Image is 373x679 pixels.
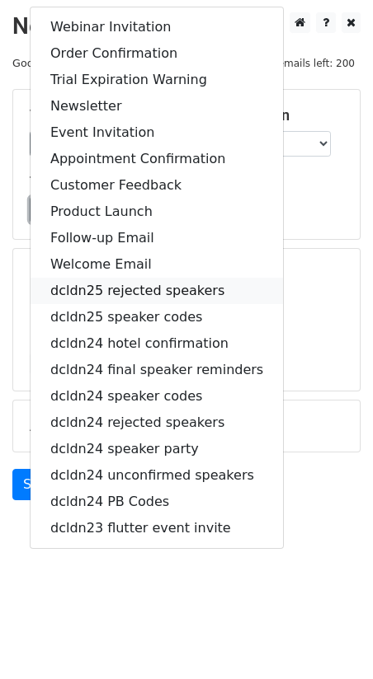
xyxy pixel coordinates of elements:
[31,304,283,330] a: dcldn25 speaker codes
[31,357,283,383] a: dcldn24 final speaker reminders
[31,199,283,225] a: Product Launch
[31,225,283,251] a: Follow-up Email
[243,54,361,73] span: Daily emails left: 200
[31,251,283,278] a: Welcome Email
[31,172,283,199] a: Customer Feedback
[31,119,283,146] a: Event Invitation
[31,146,283,172] a: Appointment Confirmation
[31,330,283,357] a: dcldn24 hotel confirmation
[31,67,283,93] a: Trial Expiration Warning
[31,462,283,489] a: dcldn24 unconfirmed speakers
[31,410,283,436] a: dcldn24 rejected speakers
[12,12,361,40] h2: New Campaign
[31,383,283,410] a: dcldn24 speaker codes
[31,489,283,515] a: dcldn24 PB Codes
[12,469,67,500] a: Send
[31,14,283,40] a: Webinar Invitation
[31,436,283,462] a: dcldn24 speaker party
[290,600,373,679] iframe: Chat Widget
[243,57,361,69] a: Daily emails left: 200
[31,93,283,119] a: Newsletter
[31,278,283,304] a: dcldn25 rejected speakers
[31,515,283,541] a: dcldn23 flutter event invite
[31,40,283,67] a: Order Confirmation
[12,57,210,69] small: Google Sheet:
